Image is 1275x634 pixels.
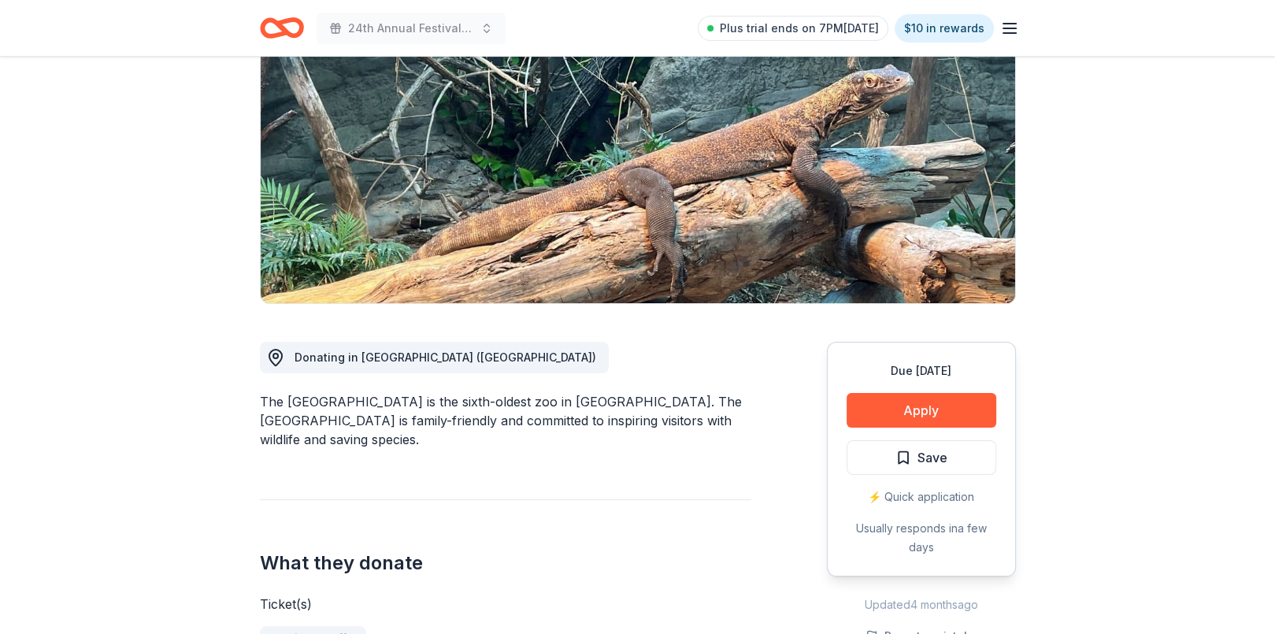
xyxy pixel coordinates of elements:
[827,595,1016,614] div: Updated 4 months ago
[698,16,888,41] a: Plus trial ends on 7PM[DATE]
[261,2,1015,303] img: Image for Cincinnati Zoo & Botanical Garden
[260,392,751,449] div: The [GEOGRAPHIC_DATA] is the sixth-oldest zoo in [GEOGRAPHIC_DATA]. The [GEOGRAPHIC_DATA] is fami...
[260,9,304,46] a: Home
[348,19,474,38] span: 24th Annual Festival of Trees Gala
[847,519,996,557] div: Usually responds in a few days
[895,14,994,43] a: $10 in rewards
[847,361,996,380] div: Due [DATE]
[260,595,751,614] div: Ticket(s)
[720,19,879,38] span: Plus trial ends on 7PM[DATE]
[847,440,996,475] button: Save
[260,551,751,576] h2: What they donate
[847,393,996,428] button: Apply
[847,488,996,506] div: ⚡️ Quick application
[295,350,596,364] span: Donating in [GEOGRAPHIC_DATA] ([GEOGRAPHIC_DATA])
[317,13,506,44] button: 24th Annual Festival of Trees Gala
[917,447,947,468] span: Save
